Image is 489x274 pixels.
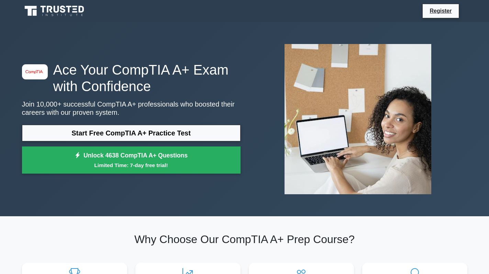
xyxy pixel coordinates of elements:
[31,161,232,169] small: Limited Time: 7-day free trial!
[22,146,241,174] a: Unlock 4638 CompTIA A+ QuestionsLimited Time: 7-day free trial!
[22,233,467,246] h2: Why Choose Our CompTIA A+ Prep Course?
[425,7,456,15] a: Register
[22,62,241,95] h1: Ace Your CompTIA A+ Exam with Confidence
[22,125,241,141] a: Start Free CompTIA A+ Practice Test
[22,100,241,117] p: Join 10,000+ successful CompTIA A+ professionals who boosted their careers with our proven system.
